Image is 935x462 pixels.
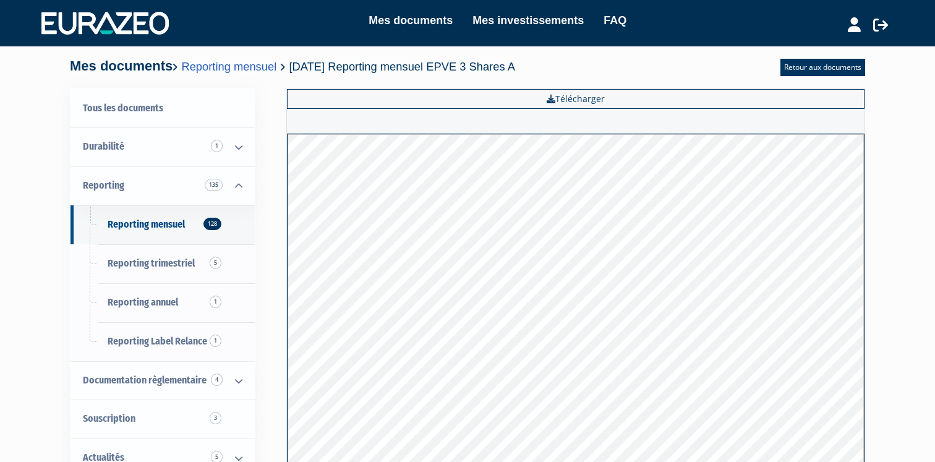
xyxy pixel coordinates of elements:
[83,413,135,424] span: Souscription
[70,283,255,322] a: Reporting annuel1
[70,361,255,400] a: Documentation règlementaire 4
[203,218,221,230] span: 128
[472,12,584,29] a: Mes investissements
[41,12,169,34] img: 1732889491-logotype_eurazeo_blanc_rvb.png
[369,12,453,29] a: Mes documents
[70,127,255,166] a: Durabilité 1
[210,335,221,347] span: 1
[211,140,223,152] span: 1
[604,12,626,29] a: FAQ
[83,374,207,386] span: Documentation règlementaire
[108,218,185,230] span: Reporting mensuel
[289,60,514,73] span: [DATE] Reporting mensuel EPVE 3 Shares A
[70,166,255,205] a: Reporting 135
[70,205,255,244] a: Reporting mensuel128
[780,59,865,76] a: Retour aux documents
[83,140,124,152] span: Durabilité
[287,89,865,109] a: Télécharger
[108,257,195,269] span: Reporting trimestriel
[70,400,255,438] a: Souscription3
[83,179,124,191] span: Reporting
[70,244,255,283] a: Reporting trimestriel5
[210,296,221,308] span: 1
[181,60,276,73] a: Reporting mensuel
[70,59,515,74] h4: Mes documents
[210,412,221,424] span: 3
[205,179,223,191] span: 135
[108,335,207,347] span: Reporting Label Relance
[70,322,255,361] a: Reporting Label Relance1
[108,296,178,308] span: Reporting annuel
[210,257,221,269] span: 5
[70,89,255,128] a: Tous les documents
[211,374,223,386] span: 4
